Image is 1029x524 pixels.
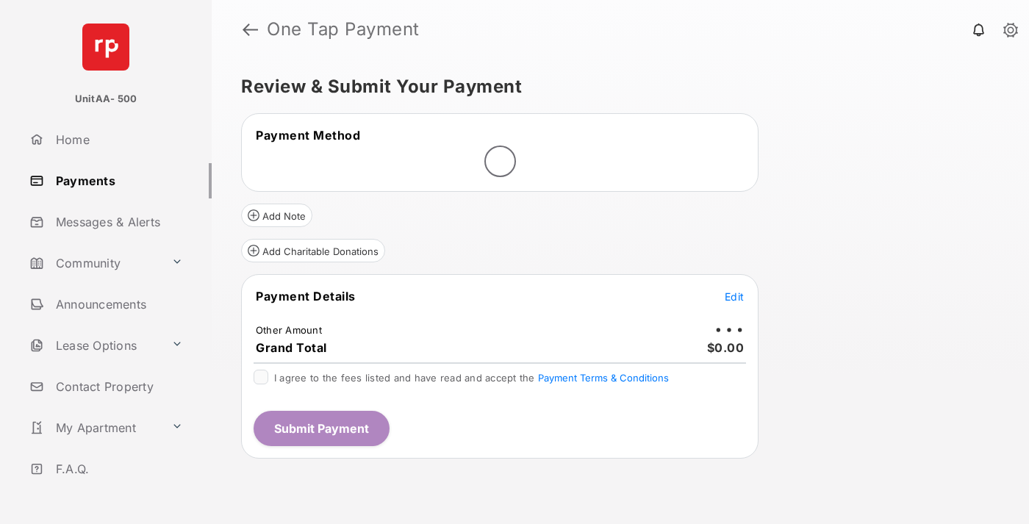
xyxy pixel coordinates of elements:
[24,163,212,198] a: Payments
[267,21,420,38] strong: One Tap Payment
[241,204,312,227] button: Add Note
[725,289,744,304] button: Edit
[24,122,212,157] a: Home
[75,92,137,107] p: UnitAA- 500
[538,372,669,384] button: I agree to the fees listed and have read and accept the
[24,451,212,487] a: F.A.Q.
[256,340,327,355] span: Grand Total
[82,24,129,71] img: svg+xml;base64,PHN2ZyB4bWxucz0iaHR0cDovL3d3dy53My5vcmcvMjAwMC9zdmciIHdpZHRoPSI2NCIgaGVpZ2h0PSI2NC...
[256,128,360,143] span: Payment Method
[256,289,356,304] span: Payment Details
[274,372,669,384] span: I agree to the fees listed and have read and accept the
[24,328,165,363] a: Lease Options
[24,410,165,445] a: My Apartment
[725,290,744,303] span: Edit
[241,78,988,96] h5: Review & Submit Your Payment
[255,323,323,337] td: Other Amount
[24,369,212,404] a: Contact Property
[254,411,390,446] button: Submit Payment
[24,287,212,322] a: Announcements
[24,245,165,281] a: Community
[241,239,385,262] button: Add Charitable Donations
[707,340,745,355] span: $0.00
[24,204,212,240] a: Messages & Alerts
